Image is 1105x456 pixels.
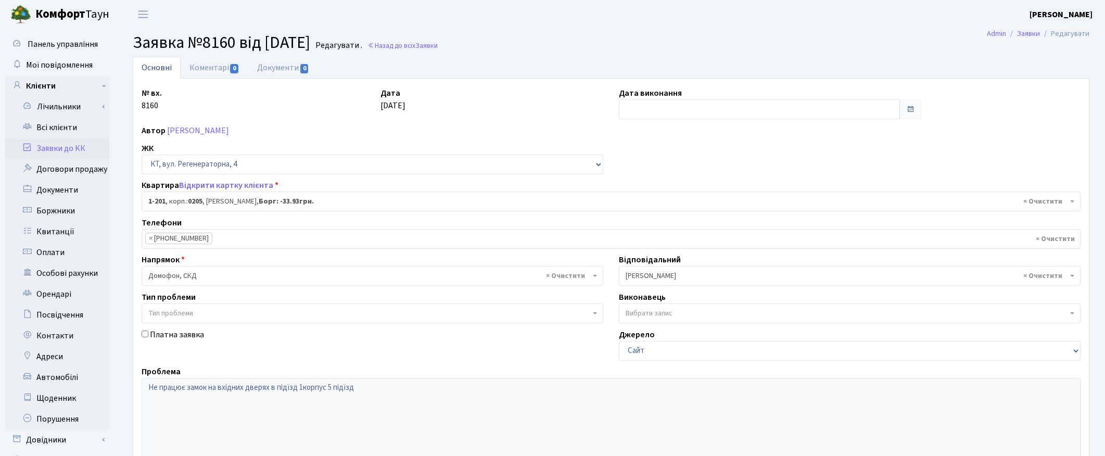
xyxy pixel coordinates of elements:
[1030,8,1093,21] a: [PERSON_NAME]
[5,117,109,138] a: Всі клієнти
[142,266,603,286] span: Домофон, СКД
[1023,271,1062,281] span: Видалити всі елементи
[5,305,109,325] a: Посвідчення
[35,6,109,23] span: Таун
[142,254,185,266] label: Напрямок
[142,124,166,137] label: Автор
[148,271,590,281] span: Домофон, СКД
[150,328,204,341] label: Платна заявка
[5,242,109,263] a: Оплати
[133,57,181,79] a: Основні
[546,271,585,281] span: Видалити всі елементи
[142,192,1081,211] span: <b>1-201</b>, корп.: <b>0205</b>, Мороз Юлія Сергіївна, <b>Борг: -33.93грн.</b>
[149,233,153,244] span: ×
[148,196,1068,207] span: <b>1-201</b>, корп.: <b>0205</b>, Мороз Юлія Сергіївна, <b>Борг: -33.93грн.</b>
[35,6,85,22] b: Комфорт
[5,55,109,75] a: Мої повідомлення
[5,367,109,388] a: Автомобілі
[971,23,1105,45] nav: breadcrumb
[313,41,362,50] small: Редагувати .
[5,325,109,346] a: Контакти
[5,429,109,450] a: Довідники
[10,4,31,25] img: logo.png
[5,409,109,429] a: Порушення
[145,233,212,244] li: (098) 330-31-03
[626,271,1068,281] span: Корчун А. А.
[1036,234,1075,244] span: Видалити всі елементи
[1017,28,1040,39] a: Заявки
[1040,28,1089,40] li: Редагувати
[415,41,438,50] span: Заявки
[133,31,310,55] span: Заявка №8160 від [DATE]
[5,200,109,221] a: Боржники
[142,87,162,99] label: № вх.
[12,96,109,117] a: Лічильники
[248,57,318,79] a: Документи
[5,388,109,409] a: Щоденник
[5,75,109,96] a: Клієнти
[167,125,229,136] a: [PERSON_NAME]
[259,196,314,207] b: Борг: -33.93грн.
[188,196,202,207] b: 0205
[142,365,181,378] label: Проблема
[619,254,681,266] label: Відповідальний
[300,64,309,73] span: 0
[28,39,98,50] span: Панель управління
[142,179,278,192] label: Квартира
[373,87,612,119] div: [DATE]
[987,28,1006,39] a: Admin
[179,180,273,191] a: Відкрити картку клієнта
[5,159,109,180] a: Договори продажу
[142,142,154,155] label: ЖК
[1030,9,1093,20] b: [PERSON_NAME]
[1023,196,1062,207] span: Видалити всі елементи
[148,308,193,319] span: Тип проблеми
[626,308,672,319] span: Вибрати запис
[619,291,666,303] label: Виконавець
[181,57,248,79] a: Коментарі
[148,196,166,207] b: 1-201
[142,217,182,229] label: Телефони
[619,266,1081,286] span: Корчун А. А.
[5,263,109,284] a: Особові рахунки
[5,284,109,305] a: Орендарі
[26,59,93,71] span: Мої повідомлення
[5,34,109,55] a: Панель управління
[130,6,156,23] button: Переключити навігацію
[5,180,109,200] a: Документи
[380,87,400,99] label: Дата
[619,328,655,341] label: Джерело
[134,87,373,119] div: 8160
[230,64,238,73] span: 0
[142,291,196,303] label: Тип проблеми
[619,87,682,99] label: Дата виконання
[367,41,438,50] a: Назад до всіхЗаявки
[5,346,109,367] a: Адреси
[5,138,109,159] a: Заявки до КК
[5,221,109,242] a: Квитанції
